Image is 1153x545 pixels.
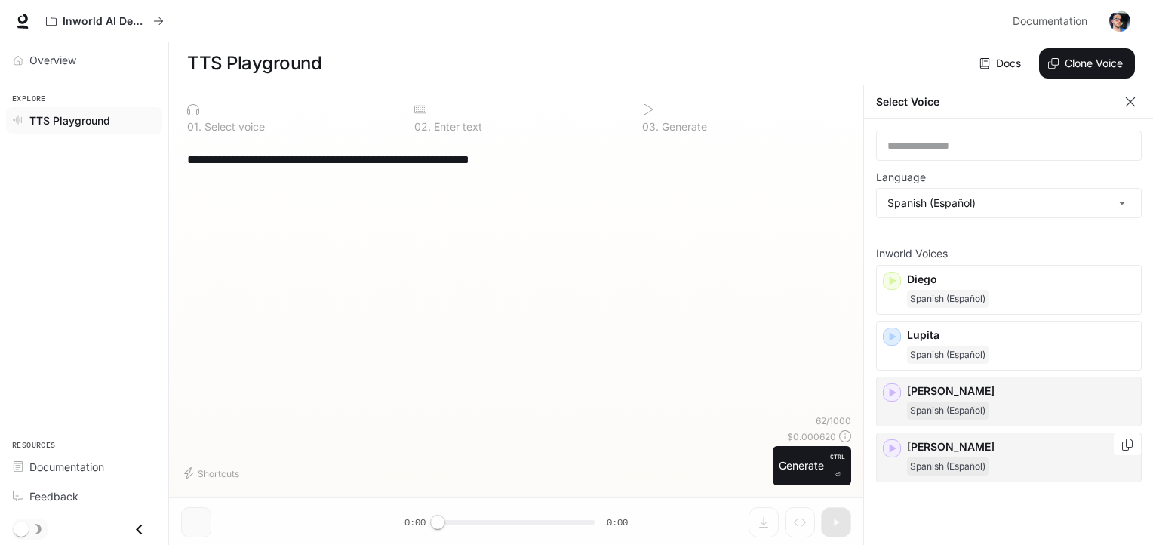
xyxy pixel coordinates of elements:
span: Feedback [29,488,78,504]
p: Generate [659,122,707,132]
button: GenerateCTRL +⏎ [773,446,851,485]
p: ⏎ [830,452,845,479]
span: Spanish (Español) [907,290,989,308]
a: Overview [6,47,162,73]
div: Spanish (Español) [877,189,1141,217]
span: Spanish (Español) [907,402,989,420]
button: All workspaces [39,6,171,36]
p: CTRL + [830,452,845,470]
p: Language [876,172,926,183]
p: 0 3 . [642,122,659,132]
span: Documentation [29,459,104,475]
span: Overview [29,52,76,68]
span: TTS Playground [29,112,110,128]
p: [PERSON_NAME] [907,439,1135,454]
span: Spanish (Español) [907,346,989,364]
button: User avatar [1105,6,1135,36]
a: Docs [976,48,1027,79]
a: Documentation [1007,6,1099,36]
a: Documentation [6,454,162,480]
p: Inworld AI Demos [63,15,147,28]
p: Diego [907,272,1135,287]
span: Documentation [1013,12,1087,31]
button: Clone Voice [1039,48,1135,79]
img: User avatar [1109,11,1130,32]
p: Select voice [201,122,265,132]
span: Spanish (Español) [907,457,989,476]
p: 0 2 . [414,122,431,132]
p: Lupita [907,328,1135,343]
span: Dark mode toggle [14,520,29,537]
button: Close drawer [122,514,156,545]
a: TTS Playground [6,107,162,134]
p: 0 1 . [187,122,201,132]
button: Shortcuts [181,461,245,485]
p: Enter text [431,122,482,132]
p: 62 / 1000 [816,414,851,427]
p: [PERSON_NAME] [907,383,1135,399]
p: Inworld Voices [876,248,1142,259]
p: $ 0.000620 [787,430,836,443]
h1: TTS Playground [187,48,321,79]
button: Copy Voice ID [1120,439,1135,451]
a: Feedback [6,483,162,510]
